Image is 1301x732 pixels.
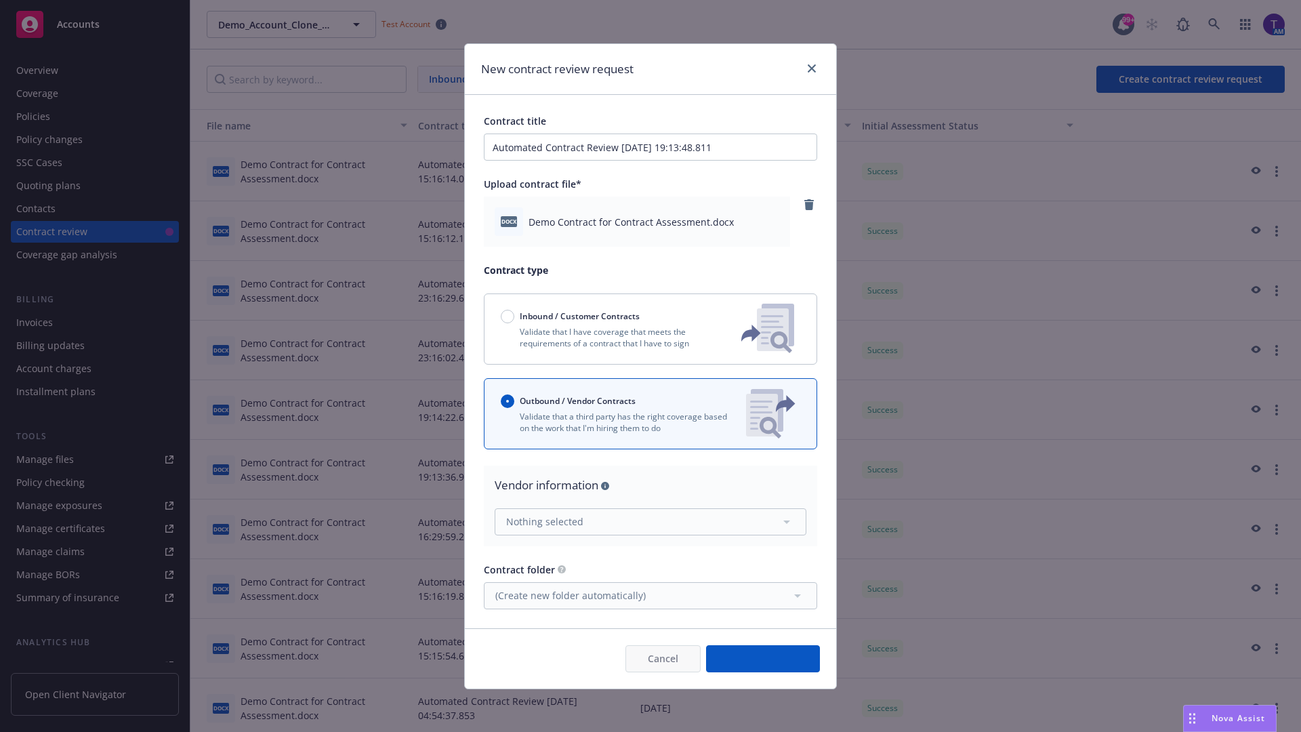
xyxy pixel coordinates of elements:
a: remove [801,197,817,213]
span: Contract folder [484,563,555,576]
button: Cancel [625,645,701,672]
button: Inbound / Customer ContractsValidate that I have coverage that meets the requirements of a contra... [484,293,817,365]
span: Outbound / Vendor Contracts [520,395,636,407]
span: docx [501,216,517,226]
input: Inbound / Customer Contracts [501,310,514,323]
p: Validate that a third party has the right coverage based on the work that I'm hiring them to do [501,411,735,434]
input: Outbound / Vendor Contracts [501,394,514,408]
div: Vendor information [495,476,806,494]
input: Enter a title for this contract [484,134,817,161]
span: Create request [728,652,798,665]
button: Outbound / Vendor ContractsValidate that a third party has the right coverage based on the work t... [484,378,817,449]
span: Nova Assist [1212,712,1265,724]
div: Drag to move [1184,706,1201,731]
button: Nothing selected [495,508,806,535]
span: (Create new folder automatically) [495,588,646,603]
button: (Create new folder automatically) [484,582,817,609]
p: Validate that I have coverage that meets the requirements of a contract that I have to sign [501,326,719,349]
button: Nova Assist [1183,705,1277,732]
span: Cancel [648,652,678,665]
button: Create request [706,645,820,672]
span: Contract title [484,115,546,127]
span: Upload contract file* [484,178,581,190]
span: Nothing selected [506,514,583,529]
span: Demo Contract for Contract Assessment.docx [529,215,734,229]
span: Inbound / Customer Contracts [520,310,640,322]
a: close [804,60,820,77]
h1: New contract review request [481,60,634,78]
p: Contract type [484,263,817,277]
